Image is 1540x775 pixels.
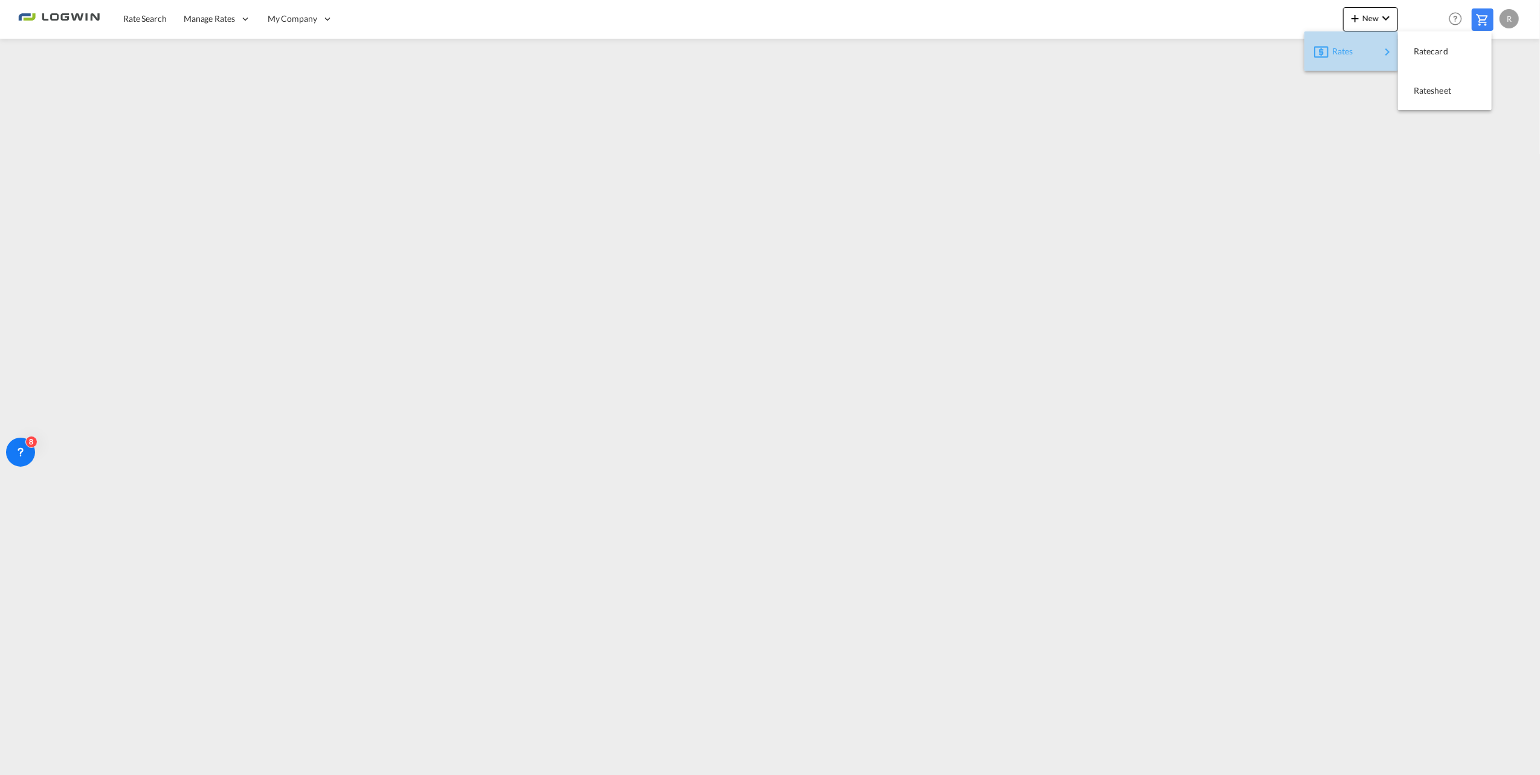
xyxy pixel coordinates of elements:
span: Ratecard [1414,39,1427,63]
span: Rates [1332,39,1347,63]
div: Ratesheet [1408,76,1482,106]
div: Ratecard [1408,36,1482,66]
md-icon: icon-chevron-right [1381,45,1395,59]
span: Ratesheet [1414,79,1427,103]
